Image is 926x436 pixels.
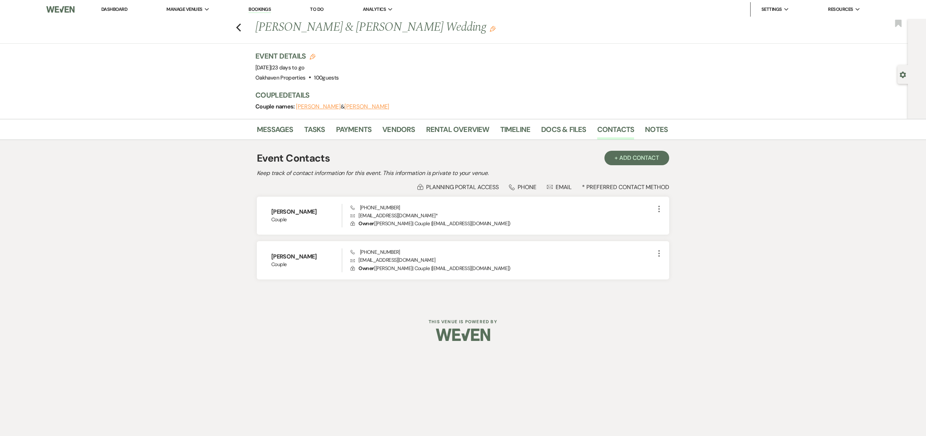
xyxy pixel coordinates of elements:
span: & [296,103,389,110]
div: Planning Portal Access [417,183,498,191]
span: 23 days to go [272,64,305,71]
a: Timeline [500,124,531,140]
img: Weven Logo [436,322,490,347]
span: Owner [358,265,374,272]
a: Messages [257,124,293,140]
p: ( [PERSON_NAME] | Couple | [EMAIL_ADDRESS][DOMAIN_NAME] ) [351,264,655,272]
p: ( [PERSON_NAME] | Couple | [EMAIL_ADDRESS][DOMAIN_NAME] ) [351,219,655,227]
button: Edit [490,25,496,32]
div: Phone [509,183,536,191]
span: Couple [271,216,342,223]
span: [PHONE_NUMBER] [351,204,400,211]
span: Oakhaven Properties [255,74,306,81]
span: Resources [828,6,853,13]
span: 100 guests [314,74,339,81]
a: Tasks [304,124,325,140]
span: Manage Venues [166,6,202,13]
button: [PERSON_NAME] [296,104,341,110]
span: Settings [761,6,782,13]
h2: Keep track of contact information for this event. This information is private to your venue. [257,169,669,178]
h1: Event Contacts [257,151,330,166]
span: | [271,64,304,71]
p: [EMAIL_ADDRESS][DOMAIN_NAME] [351,256,655,264]
h3: Couple Details [255,90,660,100]
span: Couple [271,261,342,268]
span: Couple names: [255,103,296,110]
a: Notes [645,124,668,140]
div: * Preferred Contact Method [257,183,669,191]
a: Dashboard [101,6,127,12]
span: Analytics [363,6,386,13]
a: To Do [310,6,323,12]
a: Payments [336,124,372,140]
button: Open lead details [900,71,906,78]
h6: [PERSON_NAME] [271,253,342,261]
a: Vendors [382,124,415,140]
a: Bookings [249,6,271,13]
h3: Event Details [255,51,339,61]
h1: [PERSON_NAME] & [PERSON_NAME] Wedding [255,19,579,36]
a: Contacts [597,124,634,140]
img: Weven Logo [46,2,75,17]
div: Email [547,183,572,191]
span: Owner [358,220,374,227]
span: [DATE] [255,64,304,71]
button: [PERSON_NAME] [344,104,389,110]
button: + Add Contact [604,151,669,165]
a: Rental Overview [426,124,489,140]
p: [EMAIL_ADDRESS][DOMAIN_NAME] * [351,211,655,219]
span: [PHONE_NUMBER] [351,249,400,255]
a: Docs & Files [541,124,586,140]
h6: [PERSON_NAME] [271,208,342,216]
